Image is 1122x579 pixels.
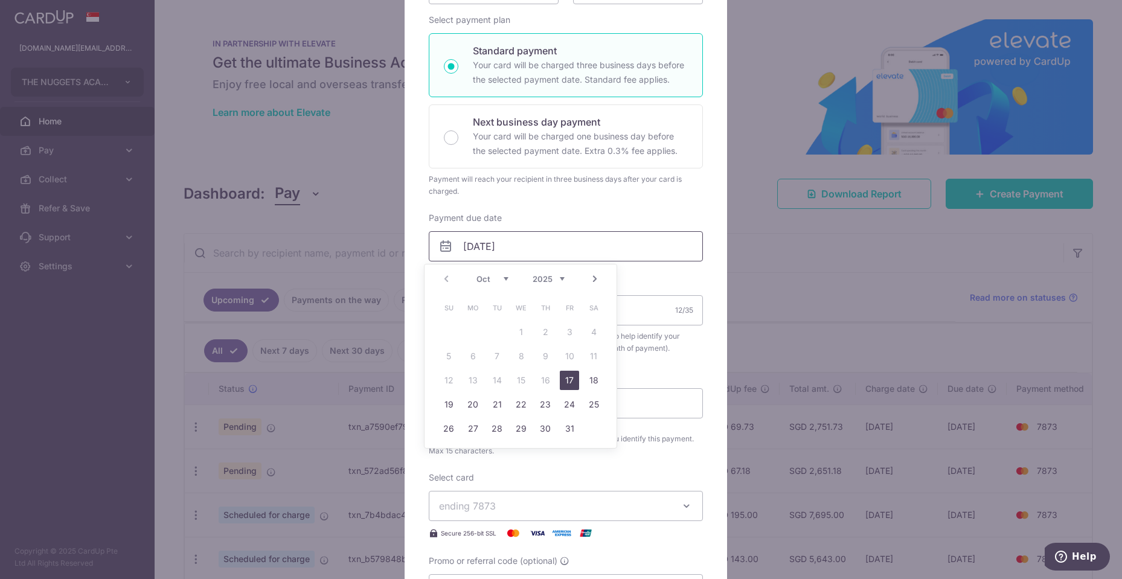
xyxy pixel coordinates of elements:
[439,419,458,438] a: 26
[536,419,555,438] a: 30
[588,272,602,286] a: Next
[525,526,550,540] img: Visa
[574,526,598,540] img: UnionPay
[560,395,579,414] a: 24
[1045,543,1110,573] iframe: Opens a widget where you can find more information
[439,500,496,512] span: ending 7873
[463,395,482,414] a: 20
[536,395,555,414] a: 23
[584,371,603,390] a: 18
[473,43,688,58] p: Standard payment
[550,526,574,540] img: American Express
[441,528,496,538] span: Secure 256-bit SSL
[473,58,688,87] p: Your card will be charged three business days before the selected payment date. Standard fee appl...
[487,298,507,318] span: Tuesday
[429,14,510,26] label: Select payment plan
[675,304,693,316] div: 12/35
[511,298,531,318] span: Wednesday
[463,298,482,318] span: Monday
[511,395,531,414] a: 22
[439,298,458,318] span: Sunday
[463,419,482,438] a: 27
[560,298,579,318] span: Friday
[560,371,579,390] a: 17
[429,555,557,567] span: Promo or referral code (optional)
[511,419,531,438] a: 29
[487,419,507,438] a: 28
[560,419,579,438] a: 31
[501,526,525,540] img: Mastercard
[536,298,555,318] span: Thursday
[473,129,688,158] p: Your card will be charged one business day before the selected payment date. Extra 0.3% fee applies.
[429,491,703,521] button: ending 7873
[439,395,458,414] a: 19
[429,212,502,224] label: Payment due date
[429,472,474,484] label: Select card
[487,395,507,414] a: 21
[584,395,603,414] a: 25
[473,115,688,129] p: Next business day payment
[429,173,703,197] div: Payment will reach your recipient in three business days after your card is charged.
[429,231,703,261] input: DD / MM / YYYY
[584,298,603,318] span: Saturday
